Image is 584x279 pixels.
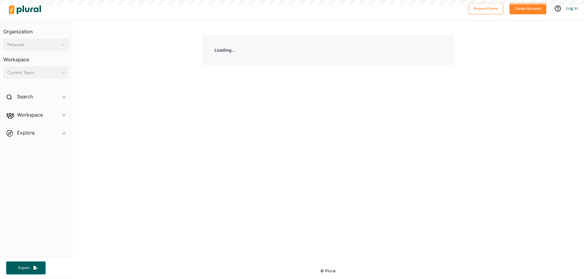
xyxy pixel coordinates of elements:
[6,261,46,274] button: Export
[320,269,335,273] small: © Plural
[202,35,454,65] div: Loading...
[566,5,578,11] a: Log In
[14,265,33,270] span: Export
[469,5,503,11] a: Request Demo
[469,3,503,14] button: Request Demo
[3,51,69,64] h3: Workspace
[7,70,59,76] div: Current Team
[7,42,59,48] div: Personal
[17,93,33,100] h2: Search
[509,3,546,14] button: Create Account
[509,5,546,11] a: Create Account
[3,23,69,36] h3: Organization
